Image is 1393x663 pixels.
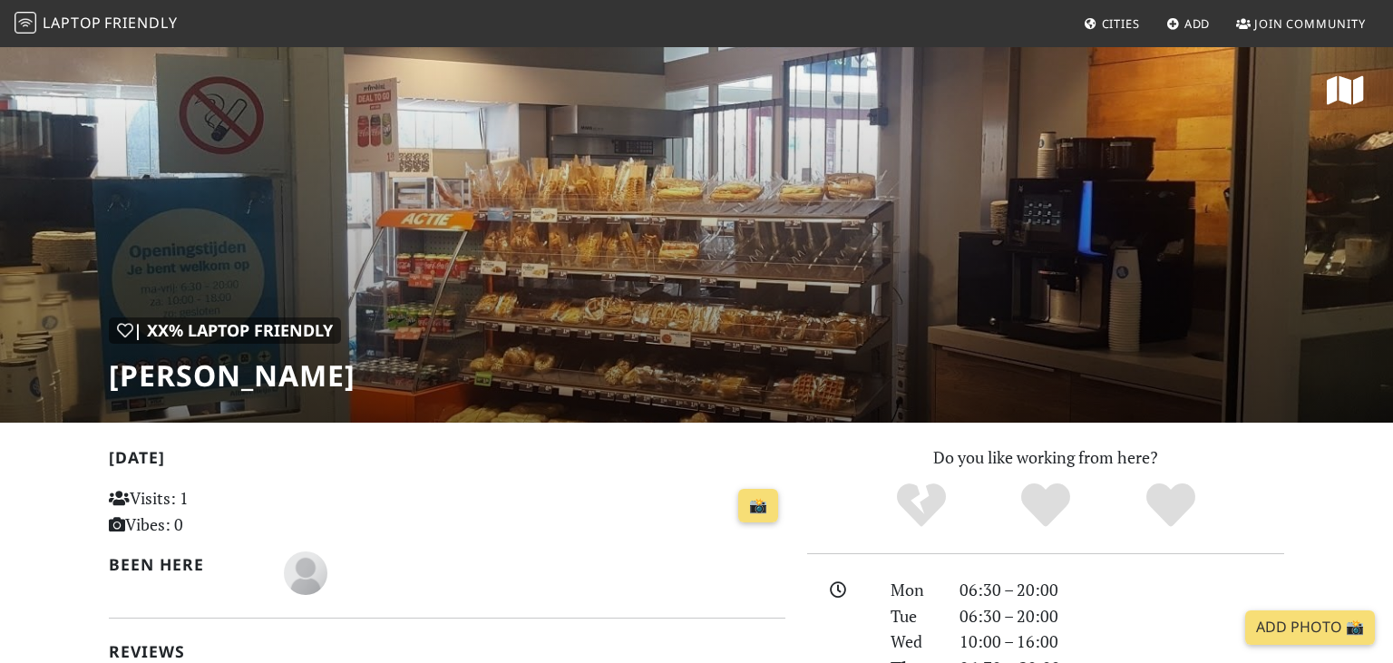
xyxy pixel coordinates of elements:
[1108,481,1233,531] div: Definitely!
[284,551,327,595] img: blank-535327c66bd565773addf3077783bbfce4b00ec00e9fd257753287c682c7fa38.png
[949,577,1295,603] div: 06:30 – 20:00
[109,448,785,474] h2: [DATE]
[109,358,356,393] h1: [PERSON_NAME]
[1159,7,1218,40] a: Add
[1184,15,1211,32] span: Add
[880,629,949,655] div: Wed
[15,8,178,40] a: LaptopFriendly LaptopFriendly
[1102,15,1140,32] span: Cities
[1076,7,1147,40] a: Cities
[949,629,1295,655] div: 10:00 – 16:00
[109,485,320,538] p: Visits: 1 Vibes: 0
[949,603,1295,629] div: 06:30 – 20:00
[983,481,1108,531] div: Yes
[104,13,177,33] span: Friendly
[1229,7,1373,40] a: Join Community
[109,317,341,344] div: | XX% Laptop Friendly
[109,642,785,661] h2: Reviews
[284,561,327,582] span: Jose Flores
[15,12,36,34] img: LaptopFriendly
[1245,610,1375,645] a: Add Photo 📸
[43,13,102,33] span: Laptop
[859,481,984,531] div: No
[109,555,262,574] h2: Been here
[880,577,949,603] div: Mon
[738,489,778,523] a: 📸
[880,603,949,629] div: Tue
[807,444,1284,471] p: Do you like working from here?
[1254,15,1366,32] span: Join Community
